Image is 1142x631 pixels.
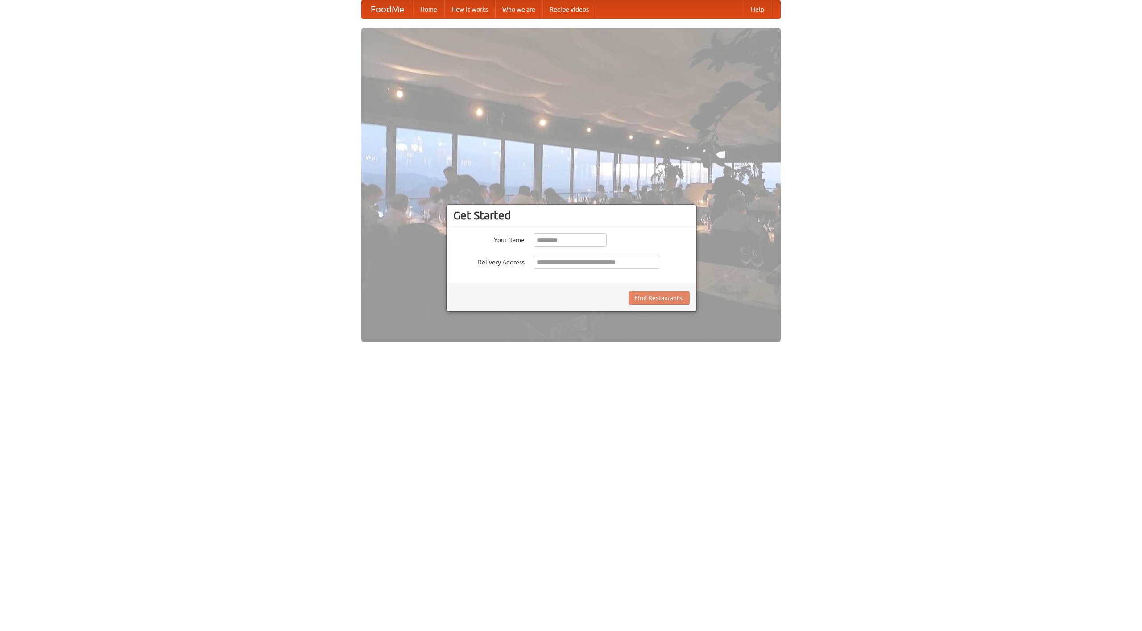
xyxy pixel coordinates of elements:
a: How it works [444,0,495,18]
button: Find Restaurants! [629,291,690,305]
h3: Get Started [453,209,690,222]
label: Delivery Address [453,256,525,267]
a: Help [744,0,771,18]
label: Your Name [453,233,525,244]
a: Home [413,0,444,18]
a: FoodMe [362,0,413,18]
a: Who we are [495,0,542,18]
a: Recipe videos [542,0,596,18]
